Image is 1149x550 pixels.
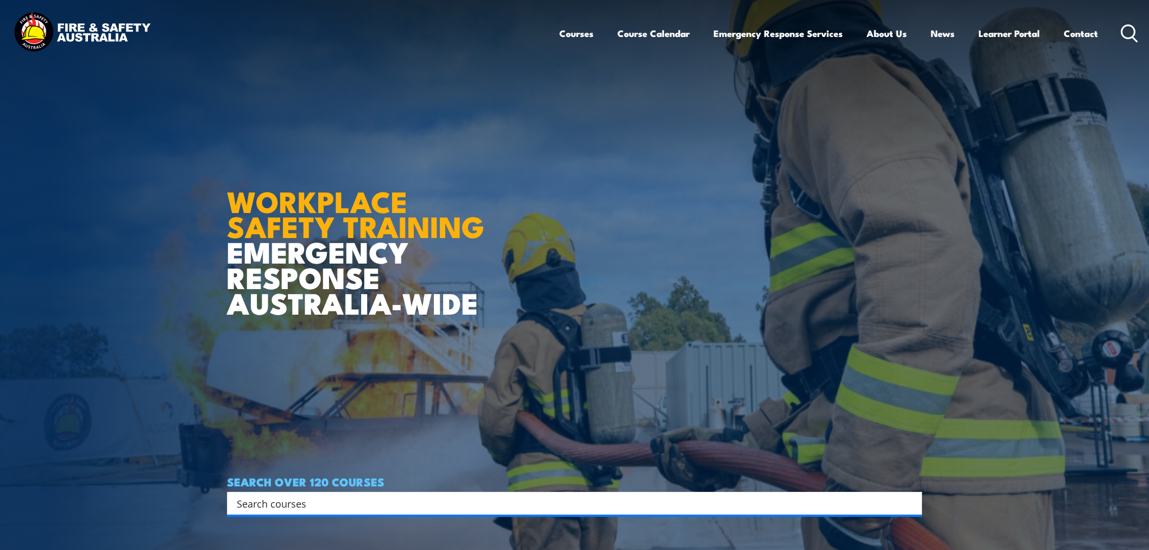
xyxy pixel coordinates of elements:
[714,19,843,48] a: Emergency Response Services
[903,496,918,511] button: Search magnifier button
[559,19,594,48] a: Courses
[237,495,898,511] input: Search input
[867,19,907,48] a: About Us
[978,19,1040,48] a: Learner Portal
[931,19,955,48] a: News
[617,19,690,48] a: Course Calendar
[1064,19,1098,48] a: Contact
[239,496,900,511] form: Search form
[227,178,484,248] strong: WORKPLACE SAFETY TRAINING
[227,476,922,487] h4: SEARCH OVER 120 COURSES
[227,161,493,315] h1: EMERGENCY RESPONSE AUSTRALIA-WIDE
